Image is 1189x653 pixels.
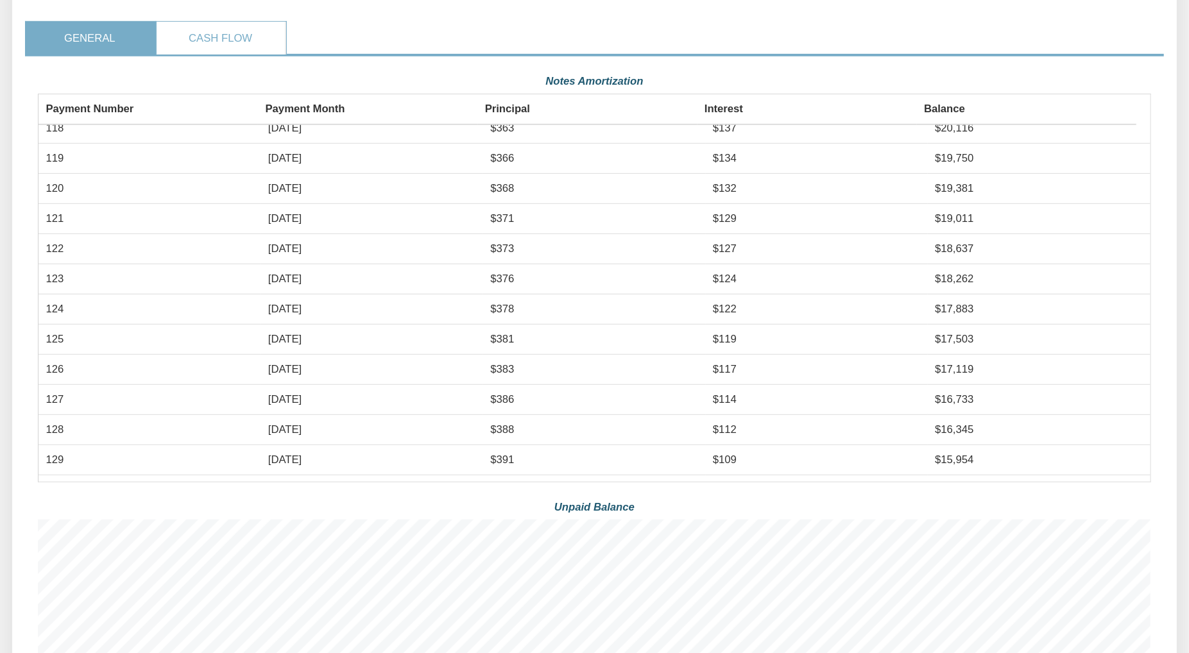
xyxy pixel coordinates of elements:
[38,355,261,385] td: 126
[261,415,483,445] td: [DATE]
[38,69,1151,94] div: Notes Amortization
[38,445,261,475] td: 129
[490,182,514,194] span: $368
[38,294,261,325] td: 124
[935,242,973,255] span: $18,637
[713,273,737,285] span: $124
[935,454,973,466] span: $15,954
[917,94,1136,124] th: Balance
[490,122,514,134] span: $363
[490,212,514,225] span: $371
[713,333,737,345] span: $119
[261,234,483,264] td: [DATE]
[258,94,477,124] th: Payment Month
[490,152,514,164] span: $366
[490,423,514,436] span: $388
[261,173,483,203] td: [DATE]
[713,363,737,375] span: $117
[261,475,483,505] td: [DATE]
[490,242,514,255] span: $373
[157,22,285,55] a: Cash Flow
[713,454,737,466] span: $109
[935,122,973,134] span: $20,116
[38,325,261,355] td: 125
[935,363,973,375] span: $17,119
[713,122,737,134] span: $137
[713,393,737,405] span: $114
[261,325,483,355] td: [DATE]
[935,152,973,164] span: $19,750
[490,303,514,315] span: $378
[490,454,514,466] span: $391
[38,234,261,264] td: 122
[478,94,697,124] th: Principal
[713,242,737,255] span: $127
[38,264,261,294] td: 123
[935,423,973,436] span: $16,345
[261,294,483,325] td: [DATE]
[713,423,737,436] span: $112
[490,363,514,375] span: $383
[490,393,514,405] span: $386
[713,212,737,225] span: $129
[935,212,973,225] span: $19,011
[261,113,483,143] td: [DATE]
[38,203,261,233] td: 121
[261,143,483,173] td: [DATE]
[261,203,483,233] td: [DATE]
[713,303,737,315] span: $122
[38,173,261,203] td: 120
[935,333,973,345] span: $17,503
[38,385,261,415] td: 127
[490,333,514,345] span: $381
[697,94,917,124] th: Interest
[935,393,973,405] span: $16,733
[713,152,737,164] span: $134
[261,445,483,475] td: [DATE]
[935,182,973,194] span: $19,381
[935,303,973,315] span: $17,883
[490,273,514,285] span: $376
[26,22,154,55] a: General
[713,182,737,194] span: $132
[38,475,261,505] td: 130
[38,113,261,143] td: 118
[935,273,973,285] span: $18,262
[261,264,483,294] td: [DATE]
[261,355,483,385] td: [DATE]
[261,385,483,415] td: [DATE]
[409,495,780,520] div: Unpaid Balance
[38,143,261,173] td: 119
[38,94,258,124] th: Payment Number
[38,415,261,445] td: 128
